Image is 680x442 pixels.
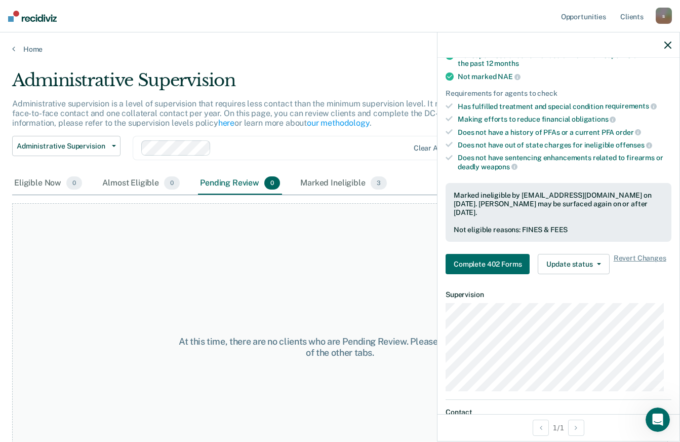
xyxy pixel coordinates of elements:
p: Administrative supervision is a level of supervision that requires less contact than the minimum ... [12,99,516,128]
div: Almost Eligible [100,172,182,195]
div: 1 / 1 [437,414,679,441]
span: months [494,59,518,67]
div: Requirements for agents to check [446,89,671,98]
div: Not supervised under enhanced or maximum supervision within the past 12 [458,51,671,68]
div: Eligible Now [12,172,84,195]
a: here [218,118,234,128]
button: Next Opportunity [568,420,584,436]
div: Marked ineligible by [EMAIL_ADDRESS][DOMAIN_NAME] on [DATE]. [PERSON_NAME] may be surfaced again ... [454,191,663,216]
span: requirements [605,102,657,110]
iframe: Intercom live chat [646,408,670,432]
div: Not marked [458,72,671,81]
div: Does not have a history of PFAs or a current PFA order [458,128,671,137]
div: Has fulfilled treatment and special condition [458,102,671,111]
span: Administrative Supervision [17,142,108,151]
span: 0 [164,176,180,190]
span: obligations [572,115,616,123]
span: 3 [371,176,387,190]
button: Complete 402 Forms [446,254,530,274]
div: Clear agents [414,144,457,153]
div: Marked Ineligible [298,172,389,195]
button: Previous Opportunity [533,420,549,436]
div: At this time, there are no clients who are Pending Review. Please navigate to one of the other tabs. [176,336,504,358]
a: our methodology [307,118,370,128]
span: NAE [498,72,520,81]
dt: Supervision [446,290,671,299]
span: weapons [481,163,517,171]
div: Pending Review [198,172,282,195]
div: Administrative Supervision [12,70,522,99]
a: Home [12,45,668,54]
img: Recidiviz [8,11,57,22]
span: 0 [66,176,82,190]
div: Not eligible reasons: FINES & FEES [454,226,663,234]
div: Does not have sentencing enhancements related to firearms or deadly [458,154,671,171]
span: Revert Changes [614,254,666,274]
button: Update status [538,254,609,274]
a: Navigate to form link [446,254,534,274]
div: s [656,8,672,24]
span: offenses [616,141,652,149]
dt: Contact [446,408,671,417]
div: Making efforts to reduce financial [458,115,671,124]
div: Does not have out of state charges for ineligible [458,140,671,150]
span: 0 [264,176,280,190]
